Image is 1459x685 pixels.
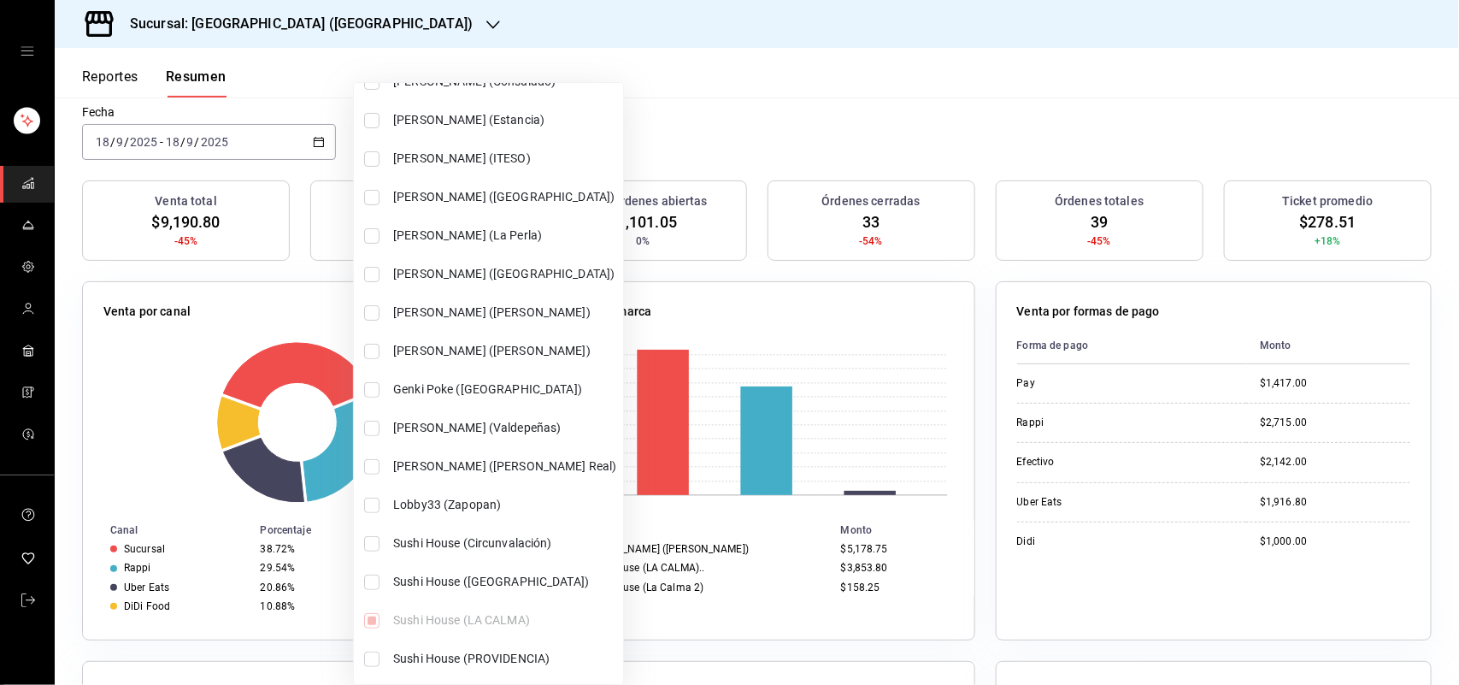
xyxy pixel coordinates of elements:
span: [PERSON_NAME] (ITESO) [393,150,616,168]
span: [PERSON_NAME] (La Perla) [393,227,616,245]
span: Sushi House ([GEOGRAPHIC_DATA]) [393,573,616,591]
span: Sushi House (Circunvalación) [393,534,616,552]
span: [PERSON_NAME] ([GEOGRAPHIC_DATA]) [393,188,616,206]
span: [PERSON_NAME] (Estancia) [393,111,616,129]
span: [PERSON_NAME] ([PERSON_NAME]) [393,304,616,322]
span: Genki Poke ([GEOGRAPHIC_DATA]) [393,381,616,399]
span: [PERSON_NAME] (Valdepeñas) [393,419,616,437]
span: [PERSON_NAME] ([PERSON_NAME]) [393,342,616,360]
span: Lobby33 (Zapopan) [393,496,616,514]
span: [PERSON_NAME] ([GEOGRAPHIC_DATA]) [393,265,616,283]
span: [PERSON_NAME] ([PERSON_NAME] Real) [393,458,616,475]
span: Sushi House (PROVIDENCIA) [393,650,616,668]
